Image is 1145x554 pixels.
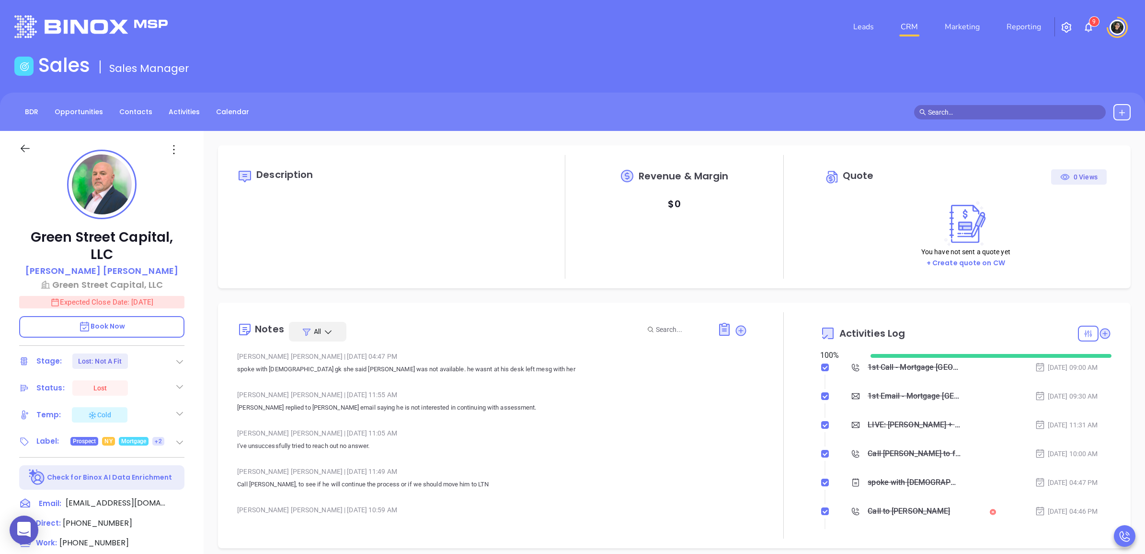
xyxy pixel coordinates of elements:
[93,380,107,396] div: Lost
[344,391,345,399] span: |
[237,503,747,517] div: [PERSON_NAME] [PERSON_NAME] [DATE] 10:59 AM
[36,538,57,548] span: Work:
[19,278,184,291] a: Green Street Capital, LLC
[1061,22,1072,33] img: iconSetting
[868,475,961,490] div: spoke with [DEMOGRAPHIC_DATA] gk she said [PERSON_NAME] was not available. he wasnt at his desk l...
[237,479,747,490] p: Call [PERSON_NAME], to see if he will continue the process or if we should move him to LTN
[656,324,707,335] input: Search...
[38,54,90,77] h1: Sales
[210,104,255,120] a: Calendar
[344,429,345,437] span: |
[39,497,61,510] span: Email:
[843,169,874,182] span: Quote
[941,17,984,36] a: Marketing
[36,434,59,448] div: Label:
[163,104,206,120] a: Activities
[1035,477,1098,488] div: [DATE] 04:47 PM
[25,264,178,278] a: [PERSON_NAME] [PERSON_NAME]
[1110,20,1125,35] img: user
[639,171,729,181] span: Revenue & Margin
[314,327,321,336] span: All
[256,168,313,181] span: Description
[59,537,129,548] span: [PHONE_NUMBER]
[66,497,166,509] span: [EMAIL_ADDRESS][DOMAIN_NAME]
[19,296,184,308] p: Expected Close Date: [DATE]
[237,349,747,364] div: [PERSON_NAME] [PERSON_NAME] [DATE] 04:47 PM
[668,195,680,212] p: $ 0
[927,258,1005,268] a: + Create quote on CW
[928,107,1100,118] input: Search…
[109,61,189,76] span: Sales Manager
[29,469,46,486] img: Ai-Enrich-DaqCidB-.svg
[73,436,96,447] span: Prospect
[344,506,345,514] span: |
[897,17,922,36] a: CRM
[47,472,172,483] p: Check for Binox AI Data Enrichment
[868,447,961,461] div: Call [PERSON_NAME] to follow up
[114,104,158,120] a: Contacts
[19,229,184,263] p: Green Street Capital, LLC
[1089,17,1099,26] sup: 9
[255,324,284,334] div: Notes
[1035,506,1098,517] div: [DATE] 04:46 PM
[72,154,132,214] img: profile-user
[940,201,992,247] img: Create on CWSell
[63,518,132,529] span: [PHONE_NUMBER]
[19,104,44,120] a: BDR
[839,329,905,338] span: Activities Log
[14,15,168,38] img: logo
[1092,18,1096,25] span: 9
[868,504,950,519] div: Call to [PERSON_NAME]
[820,350,859,361] div: 100 %
[237,388,747,402] div: [PERSON_NAME] [PERSON_NAME] [DATE] 11:55 AM
[237,464,747,479] div: [PERSON_NAME] [PERSON_NAME] [DATE] 11:49 AM
[344,468,345,475] span: |
[237,402,747,413] p: [PERSON_NAME] replied to [PERSON_NAME] email saying he is not interested in continuing with asses...
[868,418,961,432] div: LIVE: [PERSON_NAME] + [PERSON_NAME] on The True Cost of a Data Breach
[1083,22,1094,33] img: iconNotification
[1035,420,1098,430] div: [DATE] 11:31 AM
[237,440,747,452] p: I've unsuccessfully tried to reach out no answer.
[104,436,112,447] span: NY
[79,321,126,331] span: Book Now
[155,436,161,447] span: +2
[88,409,111,421] div: Cold
[868,389,961,403] div: 1st Email - Mortgage [GEOGRAPHIC_DATA]
[849,17,878,36] a: Leads
[78,354,122,369] div: Lost: Not A Fit
[825,169,840,185] img: Circle dollar
[36,408,61,422] div: Temp:
[25,264,178,277] p: [PERSON_NAME] [PERSON_NAME]
[237,426,747,440] div: [PERSON_NAME] [PERSON_NAME] [DATE] 11:05 AM
[36,381,65,395] div: Status:
[1003,17,1045,36] a: Reporting
[924,258,1008,269] button: + Create quote on CW
[49,104,109,120] a: Opportunities
[237,364,747,375] p: spoke with [DEMOGRAPHIC_DATA] gk she said [PERSON_NAME] was not available. he wasnt at his desk l...
[1060,169,1098,185] div: 0 Views
[1035,391,1098,401] div: [DATE] 09:30 AM
[919,109,926,116] span: search
[36,518,61,528] span: Direct :
[1035,448,1098,459] div: [DATE] 10:00 AM
[1035,362,1098,373] div: [DATE] 09:00 AM
[921,247,1010,257] p: You have not sent a quote yet
[868,360,961,375] div: 1st Call - Mortgage [GEOGRAPHIC_DATA]
[344,353,345,360] span: |
[36,354,62,368] div: Stage:
[121,436,147,447] span: Mortgage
